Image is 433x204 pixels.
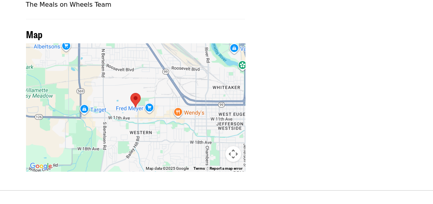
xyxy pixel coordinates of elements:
[225,146,241,162] button: Map camera controls
[26,27,43,41] span: Map
[193,166,205,171] a: Terms (opens in new tab)
[28,161,54,171] a: Open this area in Google Maps (opens a new window)
[210,166,243,171] a: Report a map error
[28,161,54,171] img: Google
[146,166,189,171] span: Map data ©2025 Google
